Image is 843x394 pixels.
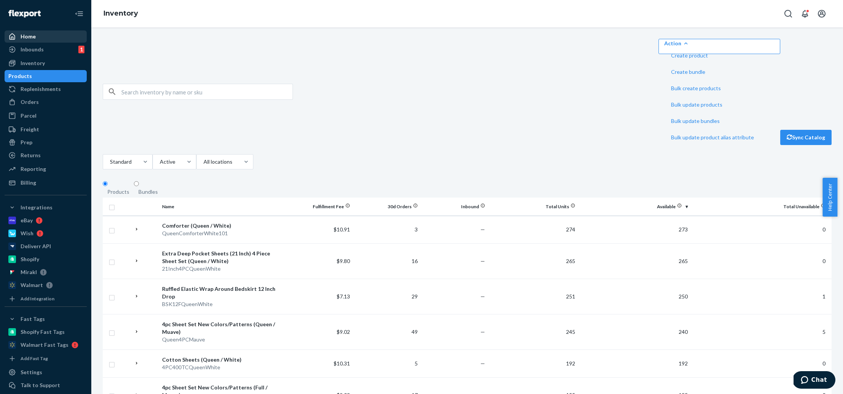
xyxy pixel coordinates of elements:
a: Settings [5,366,87,378]
span: 245 [566,329,575,335]
div: Returns [21,152,41,159]
div: Ruffled Elastic Wrap Around Bedskirt 12 Inch Drop [162,285,283,300]
span: 5 [822,329,826,335]
button: Fast Tags [5,313,87,325]
a: Inventory [5,57,87,69]
span: 1 [822,293,826,300]
a: Add Integration [5,294,87,303]
a: Inventory [103,9,138,18]
div: Billing [21,179,36,187]
div: Fast Tags [21,315,45,323]
span: $9.80 [337,258,350,264]
td: 3 [353,216,421,244]
span: 0 [822,226,826,233]
div: Products [107,188,129,196]
span: 192 [566,360,575,367]
div: QueenComforterWhite101 [162,230,283,237]
a: Products [5,70,87,82]
span: — [480,226,485,233]
div: Freight [21,126,39,133]
div: Inventory [21,59,45,67]
th: Fulfillment Fee [286,198,353,216]
button: Open account menu [814,6,829,21]
a: eBay [5,214,87,227]
button: Bulk update product alias attribute [665,129,774,145]
iframe: Opens a widget where you can chat to one of our agents [794,371,835,390]
td: 29 [353,279,421,314]
td: 49 [353,314,421,350]
div: Bundles [138,188,158,196]
a: Prep [5,136,87,148]
button: Help Center [822,178,837,217]
span: 273 [679,226,688,233]
span: 250 [679,293,688,300]
div: Deliverr API [21,242,51,250]
span: 0 [822,258,826,264]
div: Products [8,72,32,80]
div: Reporting [21,165,46,173]
span: 0 [822,360,826,367]
th: Name [159,198,286,216]
div: Parcel [21,112,37,120]
div: Talk to Support [21,381,60,389]
div: 21Inch4PCQueenWhite [162,265,283,273]
div: Action [664,40,775,47]
div: Replenishments [21,85,61,93]
div: Extra Deep Pocket Sheets (21 Inch) 4 Piece Sheet Set (Queen / White) [162,250,283,265]
span: 265 [679,258,688,264]
button: Talk to Support [5,379,87,391]
span: — [480,258,485,264]
span: $7.13 [337,293,350,300]
div: BSK12FQueenWhite [162,300,283,308]
ol: breadcrumbs [97,3,144,25]
a: Deliverr API [5,240,87,252]
div: Add Fast Tag [21,355,48,362]
div: Walmart Fast Tags [21,341,68,349]
div: Cotton Sheets (Queen / White) [162,356,283,364]
span: Bulk create products [671,86,754,91]
a: Add Fast Tag [5,354,87,363]
button: ActionCreate productCreate bundleBulk create productsBulk update productsBulk update bundlesBulk ... [658,39,780,54]
a: Freight [5,123,87,136]
div: Inbounds [21,46,44,53]
button: Bulk update products [665,96,774,113]
div: 4pc Sheet Set New Colors/Patterns (Queen / Muave) [162,321,283,336]
div: Mirakl [21,268,37,276]
span: — [480,360,485,367]
a: Parcel [5,110,87,122]
div: Settings [21,368,42,376]
span: 274 [566,226,575,233]
div: Shopify Fast Tags [21,328,65,336]
button: Sync Catalog [780,130,832,145]
span: Create bundle [671,69,754,75]
a: Walmart Fast Tags [5,339,87,351]
span: — [480,329,485,335]
td: 5 [353,350,421,378]
input: Search inventory by name or sku [121,84,293,99]
input: All locations [203,158,204,166]
a: Inbounds1 [5,43,87,56]
input: Products [103,181,108,186]
button: Open notifications [797,6,813,21]
div: Walmart [21,281,43,289]
span: 192 [679,360,688,367]
div: Shopify [21,255,39,263]
span: 240 [679,329,688,335]
img: Flexport logo [8,10,41,18]
button: Create bundle [665,64,774,80]
div: Wish [21,230,33,237]
span: 251 [566,293,575,300]
th: Total Units [488,198,578,216]
span: — [480,293,485,300]
span: $10.31 [334,360,350,367]
a: Shopify Fast Tags [5,326,87,338]
div: Prep [21,139,32,146]
span: $10.91 [334,226,350,233]
input: Standard [109,158,110,166]
th: 30d Orders [353,198,421,216]
button: Close Navigation [72,6,87,21]
div: Queen4PCMauve [162,336,283,343]
button: Bulk update bundles [665,113,774,129]
a: Walmart [5,279,87,291]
